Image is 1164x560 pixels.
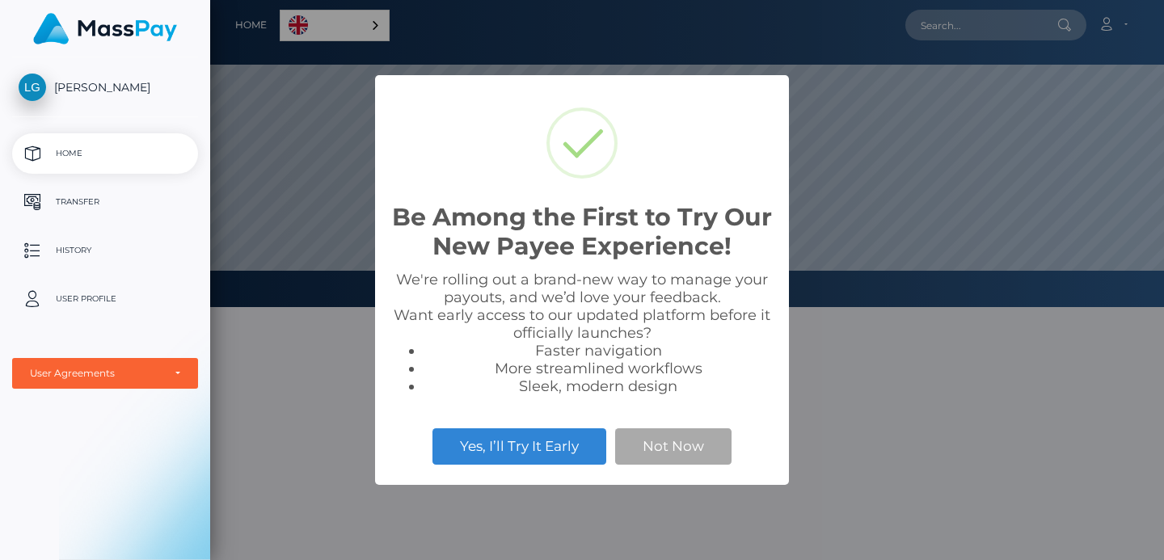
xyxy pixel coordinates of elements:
li: More streamlined workflows [424,360,773,377]
button: Yes, I’ll Try It Early [432,428,606,464]
p: Transfer [19,190,192,214]
div: User Agreements [30,367,162,380]
li: Sleek, modern design [424,377,773,395]
img: MassPay [33,13,177,44]
span: [PERSON_NAME] [12,80,198,95]
p: History [19,238,192,263]
p: User Profile [19,287,192,311]
p: Home [19,141,192,166]
h2: Be Among the First to Try Our New Payee Experience! [391,203,773,261]
li: Faster navigation [424,342,773,360]
button: User Agreements [12,358,198,389]
div: We're rolling out a brand-new way to manage your payouts, and we’d love your feedback. Want early... [391,271,773,395]
button: Not Now [615,428,732,464]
